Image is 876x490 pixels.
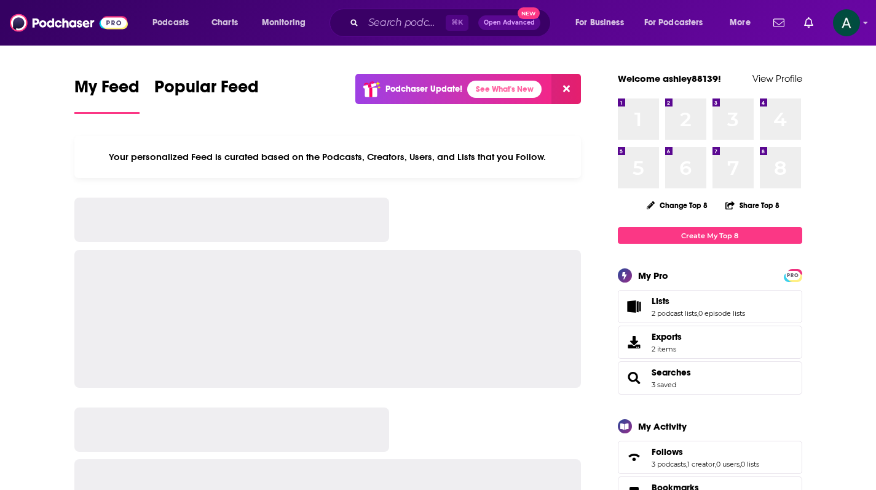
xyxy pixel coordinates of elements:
span: Searches [618,361,802,395]
div: My Pro [638,270,668,281]
a: See What's New [467,81,542,98]
a: 3 saved [652,380,676,389]
span: Exports [652,331,682,342]
span: Open Advanced [484,20,535,26]
div: Search podcasts, credits, & more... [341,9,562,37]
span: Lists [618,290,802,323]
button: Open AdvancedNew [478,15,540,30]
span: Follows [652,446,683,457]
span: Follows [618,441,802,474]
a: Follows [622,449,647,466]
span: 2 items [652,345,682,353]
a: Show notifications dropdown [799,12,818,33]
a: 0 episode lists [698,309,745,318]
button: Share Top 8 [725,193,780,217]
a: View Profile [752,73,802,84]
span: Exports [622,334,647,351]
p: Podchaser Update! [385,84,462,94]
span: Popular Feed [154,76,259,105]
a: Lists [652,295,745,307]
a: 3 podcasts [652,460,686,468]
a: Searches [622,369,647,387]
a: Lists [622,298,647,315]
span: , [697,309,698,318]
span: Charts [211,14,238,31]
input: Search podcasts, credits, & more... [363,13,446,33]
span: My Feed [74,76,140,105]
span: Lists [652,295,669,307]
span: New [518,7,540,19]
span: , [686,460,687,468]
span: , [715,460,716,468]
button: Show profile menu [833,9,860,36]
a: 0 users [716,460,740,468]
div: Your personalized Feed is curated based on the Podcasts, Creators, Users, and Lists that you Follow. [74,136,582,178]
button: open menu [721,13,766,33]
div: My Activity [638,420,687,432]
a: Popular Feed [154,76,259,114]
span: More [730,14,751,31]
span: For Business [575,14,624,31]
button: open menu [567,13,639,33]
img: User Profile [833,9,860,36]
span: ⌘ K [446,15,468,31]
span: , [740,460,741,468]
span: Podcasts [152,14,189,31]
span: Logged in as ashley88139 [833,9,860,36]
a: Show notifications dropdown [768,12,789,33]
span: For Podcasters [644,14,703,31]
button: Change Top 8 [639,198,716,213]
a: Follows [652,446,759,457]
a: 2 podcast lists [652,309,697,318]
a: 0 lists [741,460,759,468]
a: PRO [786,270,800,279]
a: 1 creator [687,460,715,468]
a: Charts [203,13,245,33]
button: open menu [253,13,322,33]
img: Podchaser - Follow, Share and Rate Podcasts [10,11,128,34]
span: PRO [786,271,800,280]
span: Monitoring [262,14,306,31]
a: Searches [652,367,691,378]
a: My Feed [74,76,140,114]
a: Welcome ashley88139! [618,73,721,84]
button: open menu [636,13,721,33]
a: Create My Top 8 [618,227,802,244]
a: Exports [618,326,802,359]
button: open menu [144,13,205,33]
